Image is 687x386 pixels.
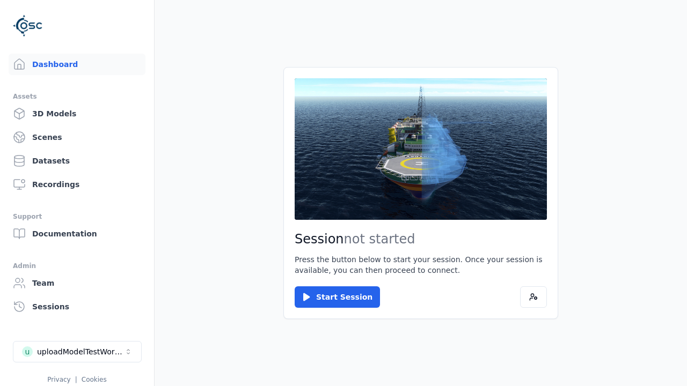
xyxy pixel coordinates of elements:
a: Recordings [9,174,145,195]
div: Support [13,210,141,223]
a: Team [9,272,145,294]
p: Press the button below to start your session. Once your session is available, you can then procee... [295,254,547,276]
a: Dashboard [9,54,145,75]
a: Documentation [9,223,145,244]
a: Scenes [9,127,145,148]
a: 3D Models [9,103,145,124]
a: Sessions [9,296,145,317]
div: uploadModelTestWorkspace [37,346,124,357]
div: Admin [13,259,141,272]
span: | [75,376,77,383]
a: Cookies [82,376,107,383]
button: Select a workspace [13,341,142,362]
h2: Session [295,231,547,248]
span: not started [344,232,415,247]
img: Logo [13,11,43,41]
div: Assets [13,90,141,103]
button: Start Session [295,286,380,308]
a: Privacy [47,376,70,383]
div: u [22,346,33,357]
a: Datasets [9,150,145,172]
